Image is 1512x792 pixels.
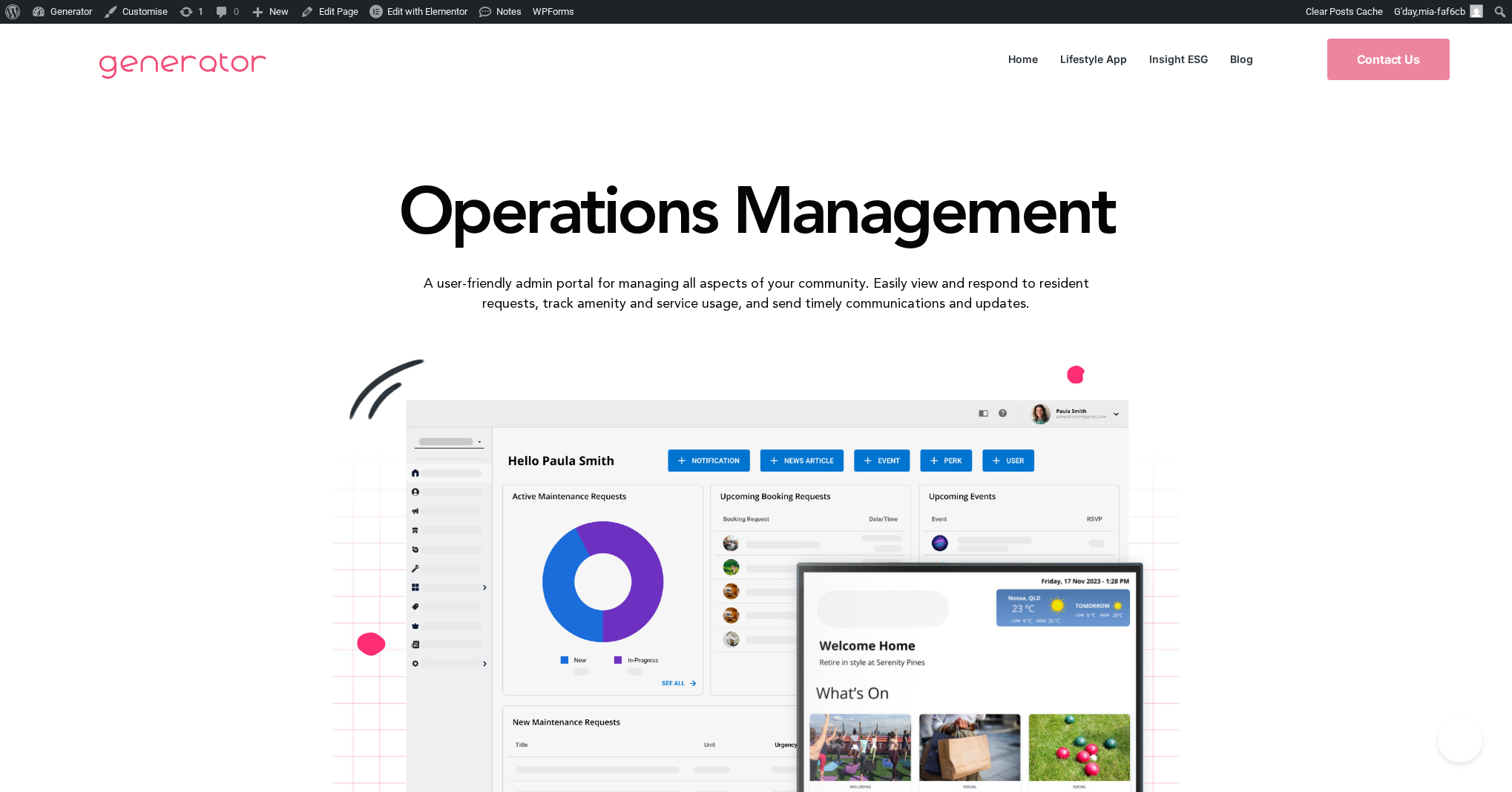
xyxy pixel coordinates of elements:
[997,49,1049,69] a: Home
[1327,39,1450,80] a: Contact Us
[1219,49,1264,69] a: Blog
[398,176,1114,243] h1: Operations Management
[997,49,1264,69] nav: Menu
[1049,49,1138,69] a: Lifestyle App
[1138,49,1219,69] a: Insight ESG
[387,6,467,17] span: Edit with Elementor
[1419,6,1465,17] span: mia-faf6cb
[1438,718,1482,762] iframe: Toggle Customer Support
[1357,53,1420,65] span: Contact Us
[412,273,1101,313] p: A user-friendly admin portal for managing all aspects of your community. Easily view and respond ...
